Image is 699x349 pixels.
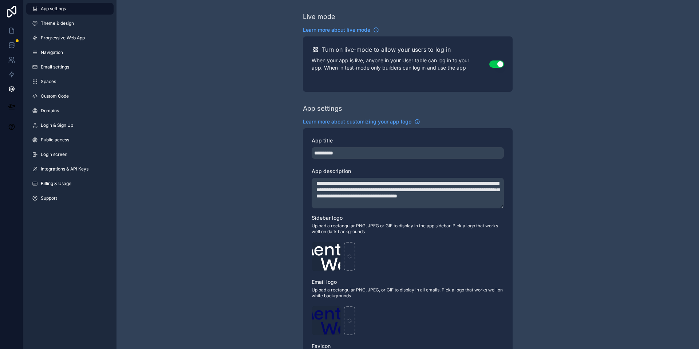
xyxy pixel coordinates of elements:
[312,279,337,285] span: Email logo
[312,137,333,144] span: App title
[312,287,504,299] span: Upload a rectangular PNG, JPEG, or GIF to display in all emails. Pick a logo that works well on w...
[41,108,59,114] span: Domains
[303,118,420,125] a: Learn more about customizing your app logo
[26,61,114,73] a: Email settings
[303,26,370,34] span: Learn more about live mode
[26,134,114,146] a: Public access
[26,119,114,131] a: Login & Sign Up
[41,93,69,99] span: Custom Code
[41,50,63,55] span: Navigation
[26,178,114,189] a: Billing & Usage
[26,149,114,160] a: Login screen
[26,17,114,29] a: Theme & design
[312,223,504,235] span: Upload a rectangular PNG, JPEG or GIF to display in the app sidebar. Pick a logo that works well ...
[41,20,74,26] span: Theme & design
[41,195,57,201] span: Support
[41,152,67,157] span: Login screen
[41,166,88,172] span: Integrations & API Keys
[41,181,71,187] span: Billing & Usage
[41,137,69,143] span: Public access
[26,32,114,44] a: Progressive Web App
[303,118,411,125] span: Learn more about customizing your app logo
[26,192,114,204] a: Support
[41,122,73,128] span: Login & Sign Up
[303,12,335,22] div: Live mode
[26,47,114,58] a: Navigation
[303,26,379,34] a: Learn more about live mode
[41,64,69,70] span: Email settings
[312,168,351,174] span: App description
[26,90,114,102] a: Custom Code
[322,45,451,54] h2: Turn on live-mode to allow your users to log in
[26,76,114,87] a: Spaces
[312,215,343,221] span: Sidebar logo
[312,343,331,349] span: Favicon
[303,103,342,114] div: App settings
[26,163,114,175] a: Integrations & API Keys
[312,57,489,71] p: When your app is live, anyone in your User table can log in to your app. When in test-mode only b...
[41,35,85,41] span: Progressive Web App
[26,3,114,15] a: App settings
[26,105,114,117] a: Domains
[41,79,56,85] span: Spaces
[41,6,66,12] span: App settings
